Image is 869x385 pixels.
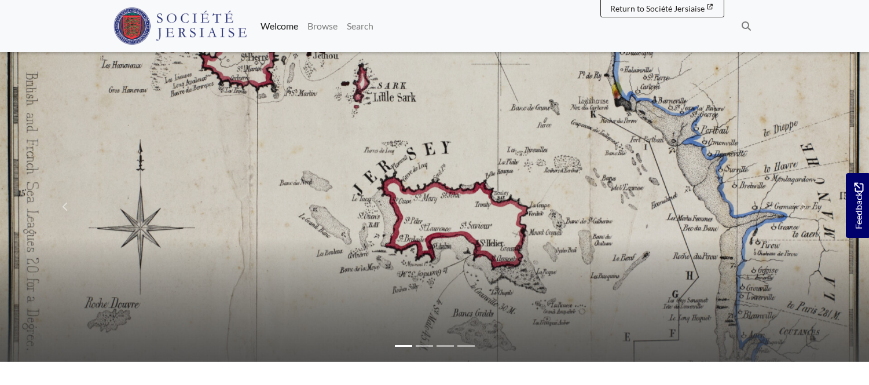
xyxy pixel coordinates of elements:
a: Société Jersiaise logo [113,5,247,47]
a: Welcome [256,14,303,38]
a: Browse [303,14,342,38]
img: Société Jersiaise [113,8,247,45]
a: Move to next slideshow image [739,52,869,362]
span: Return to Société Jersiaise [610,3,705,13]
a: Search [342,14,378,38]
